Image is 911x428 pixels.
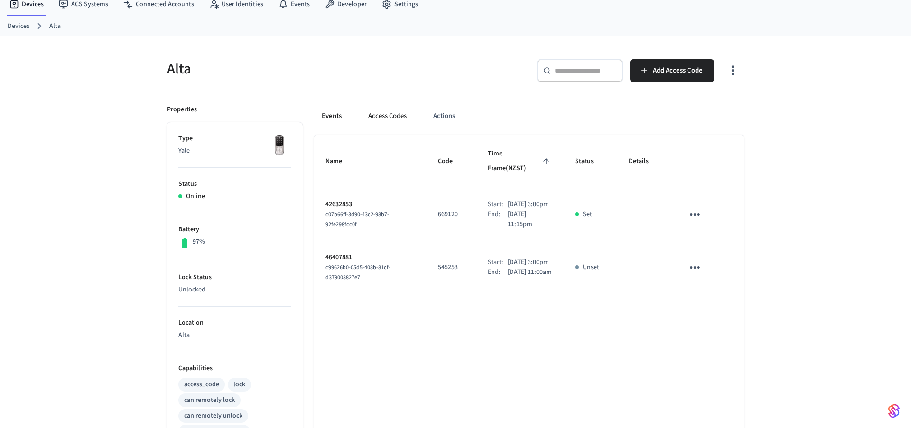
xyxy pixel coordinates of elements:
[488,257,508,267] div: Start:
[178,318,291,328] p: Location
[186,191,205,201] p: Online
[653,64,703,77] span: Add Access Code
[49,21,61,31] a: Alta
[325,253,415,263] p: 46407881
[325,264,390,282] span: c99626b0-05d5-408b-81cf-d379003827e7
[508,209,552,229] p: [DATE] 11:15pm
[167,105,197,115] p: Properties
[268,134,291,157] img: Yale Assure Touchscreen Wifi Smart Lock, Satin Nickel, Front
[508,257,549,267] p: [DATE] 3:00pm
[8,21,29,31] a: Devices
[583,263,599,273] p: Unset
[325,200,415,209] p: 42632853
[629,154,661,169] span: Details
[184,395,235,405] div: can remotely lock
[630,59,714,82] button: Add Access Code
[325,210,389,228] span: c07b66ff-3d90-43c2-98b7-92fe298fcc0f
[361,105,414,127] button: Access Codes
[325,154,354,169] span: Name
[178,146,291,156] p: Yale
[193,237,205,247] p: 97%
[488,146,552,176] span: Time Frame(NZST)
[184,380,219,390] div: access_code
[178,330,291,340] p: Alta
[233,380,245,390] div: lock
[314,105,744,127] div: ant example
[178,134,291,144] p: Type
[575,154,606,169] span: Status
[888,403,900,419] img: SeamLogoGradient.69752ec5.svg
[314,105,349,127] button: Events
[314,135,744,294] table: sticky table
[583,209,592,219] p: Set
[488,209,508,229] div: End:
[488,267,508,277] div: End:
[438,209,465,219] p: 669120
[426,105,463,127] button: Actions
[178,364,291,373] p: Capabilities
[178,179,291,189] p: Status
[178,225,291,235] p: Battery
[178,285,291,295] p: Unlocked
[184,411,242,421] div: can remotely unlock
[488,200,508,209] div: Start:
[167,59,450,79] h5: Alta
[508,200,549,209] p: [DATE] 3:00pm
[178,273,291,282] p: Lock Status
[438,263,465,273] p: 545253
[438,154,465,169] span: Code
[508,267,552,277] p: [DATE] 11:00am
